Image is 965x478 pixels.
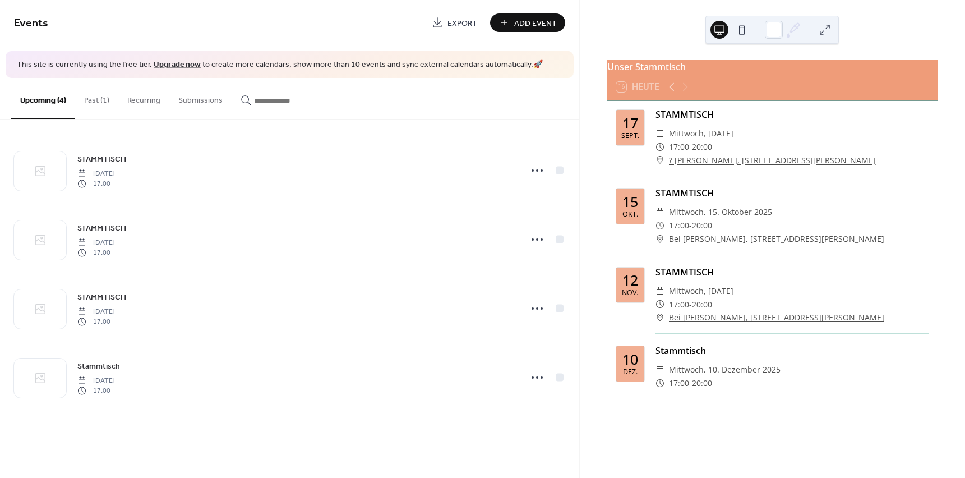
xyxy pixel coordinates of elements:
span: Add Event [514,17,557,29]
button: Upcoming (4) [11,78,75,119]
button: Past (1) [75,78,118,118]
span: 17:00 [77,317,115,327]
a: STAMMTISCH [77,291,126,304]
span: [DATE] [77,306,115,316]
div: Stammtisch [655,344,929,357]
span: Events [14,12,48,34]
div: 12 [622,273,638,287]
a: STAMMTISCH [77,153,126,166]
a: Bei [PERSON_NAME], [STREET_ADDRESS][PERSON_NAME] [669,311,884,324]
a: Upgrade now [154,57,201,72]
div: ​ [655,127,664,140]
div: 17 [622,116,638,130]
div: 15 [622,195,638,209]
a: STAMMTISCH [77,222,126,235]
span: [DATE] [77,168,115,178]
span: 20:00 [692,376,712,390]
span: [DATE] [77,375,115,385]
div: ​ [655,298,664,311]
span: Mittwoch, [DATE] [669,127,733,140]
button: Recurring [118,78,169,118]
div: 10 [622,352,638,366]
div: ​ [655,284,664,298]
div: ​ [655,140,664,154]
span: 17:00 [77,386,115,396]
span: - [689,298,692,311]
span: [DATE] [77,237,115,247]
span: 17:00 [669,219,689,232]
div: STAMMTISCH [655,186,929,200]
span: 20:00 [692,219,712,232]
div: Nov. [622,289,638,297]
a: Export [423,13,486,32]
a: ? [PERSON_NAME], [STREET_ADDRESS][PERSON_NAME] [669,154,876,167]
div: ​ [655,376,664,390]
div: STAMMTISCH [655,265,929,279]
span: 17:00 [77,179,115,189]
span: 20:00 [692,298,712,311]
span: - [689,219,692,232]
span: 17:00 [669,376,689,390]
div: ​ [655,154,664,167]
div: Unser Stammtisch [607,60,938,73]
div: ​ [655,311,664,324]
span: Export [447,17,477,29]
span: Mittwoch, 15. Oktober 2025 [669,205,772,219]
button: Submissions [169,78,232,118]
div: STAMMTISCH [655,108,929,121]
button: Add Event [490,13,565,32]
span: 17:00 [77,248,115,258]
div: ​ [655,232,664,246]
span: Mittwoch, [DATE] [669,284,733,298]
span: 17:00 [669,298,689,311]
span: Mittwoch, 10. Dezember 2025 [669,363,781,376]
span: - [689,140,692,154]
div: Sept. [621,132,639,140]
a: Bei [PERSON_NAME], [STREET_ADDRESS][PERSON_NAME] [669,232,884,246]
div: Okt. [622,211,638,218]
div: ​ [655,205,664,219]
a: Stammtisch [77,360,120,373]
div: ​ [655,219,664,232]
div: Dez. [623,369,638,376]
div: ​ [655,363,664,376]
span: 17:00 [669,140,689,154]
span: This site is currently using the free tier. to create more calendars, show more than 10 events an... [17,59,543,71]
span: 20:00 [692,140,712,154]
span: - [689,376,692,390]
